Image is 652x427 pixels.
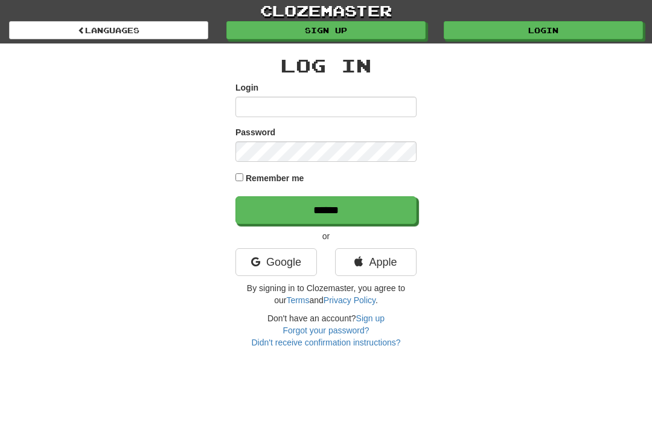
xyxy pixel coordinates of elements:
a: Apple [335,248,417,276]
a: Google [235,248,317,276]
a: Sign up [226,21,426,39]
a: Terms [286,295,309,305]
p: By signing in to Clozemaster, you agree to our and . [235,282,417,306]
div: Don't have an account? [235,312,417,348]
a: Privacy Policy [324,295,376,305]
a: Login [444,21,643,39]
p: or [235,230,417,242]
h2: Log In [235,56,417,75]
a: Languages [9,21,208,39]
label: Remember me [246,172,304,184]
label: Password [235,126,275,138]
a: Sign up [356,313,385,323]
a: Forgot your password? [283,326,369,335]
a: Didn't receive confirmation instructions? [251,338,400,347]
label: Login [235,82,258,94]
